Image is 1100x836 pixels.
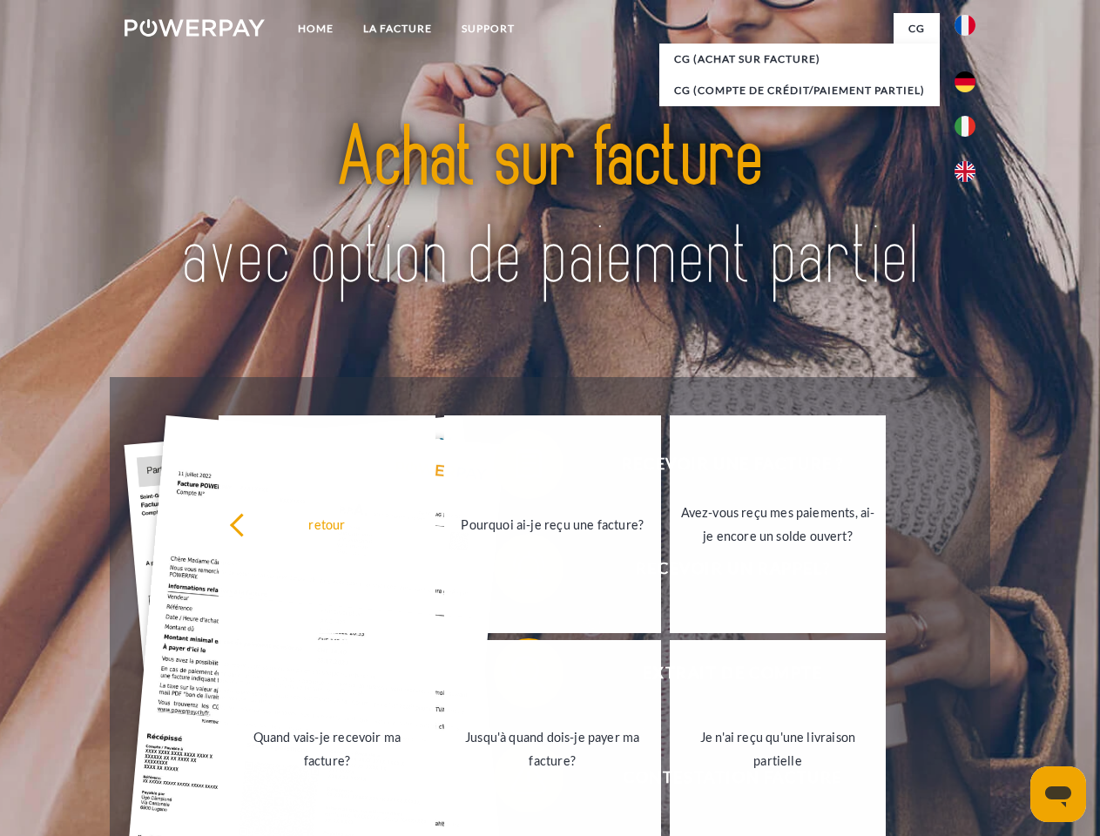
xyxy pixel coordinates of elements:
a: Home [283,13,348,44]
img: en [955,161,975,182]
img: it [955,116,975,137]
div: Avez-vous reçu mes paiements, ai-je encore un solde ouvert? [680,501,876,548]
a: Support [447,13,530,44]
div: Quand vais-je recevoir ma facture? [229,725,425,772]
a: CG (Compte de crédit/paiement partiel) [659,75,940,106]
a: CG (achat sur facture) [659,44,940,75]
a: Avez-vous reçu mes paiements, ai-je encore un solde ouvert? [670,415,887,633]
div: Je n'ai reçu qu'une livraison partielle [680,725,876,772]
iframe: Bouton de lancement de la fenêtre de messagerie [1030,766,1086,822]
div: Pourquoi ai-je reçu une facture? [455,512,651,536]
img: fr [955,15,975,36]
img: logo-powerpay-white.svg [125,19,265,37]
div: retour [229,512,425,536]
div: Jusqu'à quand dois-je payer ma facture? [455,725,651,772]
a: CG [894,13,940,44]
img: title-powerpay_fr.svg [166,84,934,334]
img: de [955,71,975,92]
a: LA FACTURE [348,13,447,44]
